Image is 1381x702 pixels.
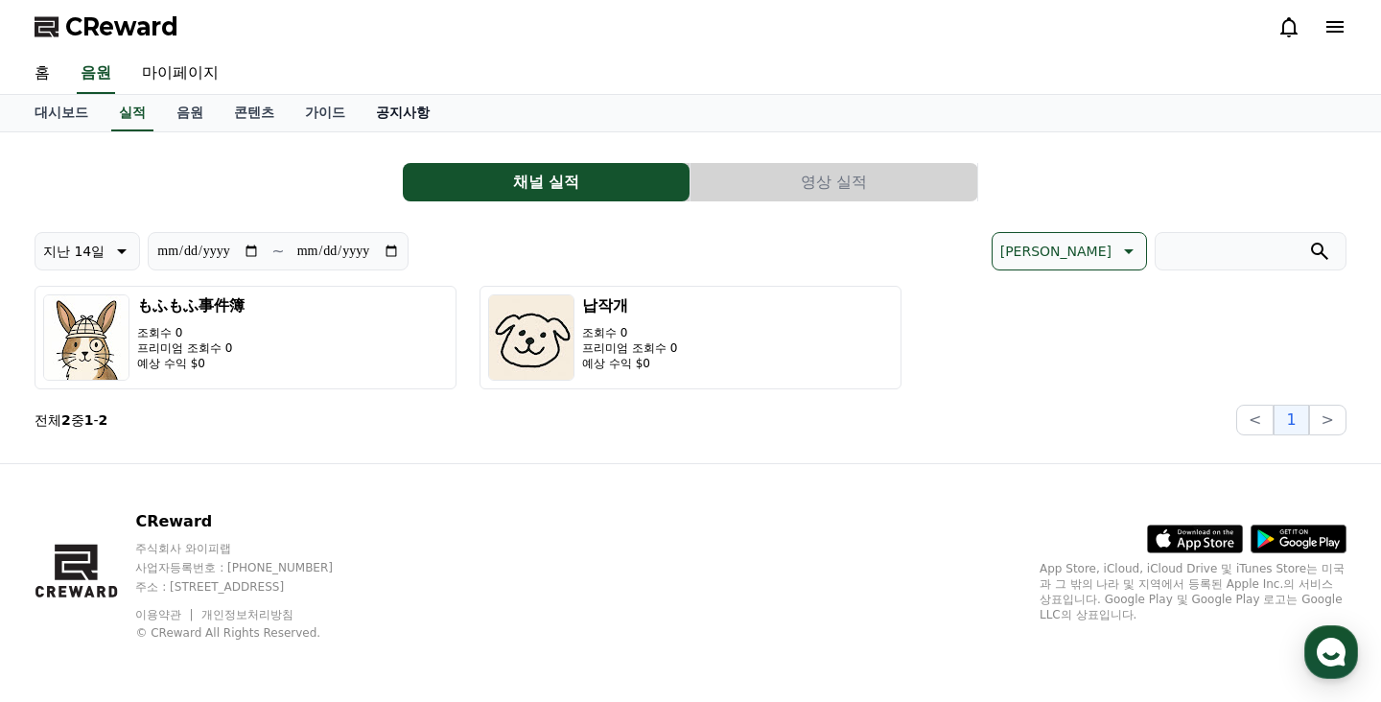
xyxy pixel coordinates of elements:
p: 사업자등록번호 : [PHONE_NUMBER] [135,560,369,575]
span: 대화 [176,573,199,588]
a: 실적 [111,95,153,131]
a: 영상 실적 [690,163,978,201]
a: 음원 [77,54,115,94]
button: 납작개 조회수 0 프리미엄 조회수 0 예상 수익 $0 [480,286,901,389]
a: 대화 [127,543,247,591]
a: 음원 [161,95,219,131]
a: 홈 [19,54,65,94]
p: 프리미엄 조회수 0 [137,340,245,356]
p: 전체 중 - [35,410,107,430]
p: 주식회사 와이피랩 [135,541,369,556]
a: CReward [35,12,178,42]
img: もふもふ事件簿 [43,294,129,381]
p: 지난 14일 [43,238,105,265]
p: [PERSON_NAME] [1000,238,1112,265]
p: ~ [271,240,284,263]
a: 홈 [6,543,127,591]
p: 예상 수익 $0 [137,356,245,371]
img: 납작개 [488,294,574,381]
a: 대시보드 [19,95,104,131]
p: 프리미엄 조회수 0 [582,340,677,356]
a: 콘텐츠 [219,95,290,131]
p: 주소 : [STREET_ADDRESS] [135,579,369,595]
a: 개인정보처리방침 [201,608,293,621]
span: 설정 [296,572,319,587]
button: 채널 실적 [403,163,690,201]
button: > [1309,405,1346,435]
p: CReward [135,510,369,533]
p: © CReward All Rights Reserved. [135,625,369,641]
a: 채널 실적 [403,163,690,201]
button: 1 [1274,405,1308,435]
p: 조회수 0 [582,325,677,340]
button: < [1236,405,1274,435]
a: 설정 [247,543,368,591]
a: 마이페이지 [127,54,234,94]
p: 조회수 0 [137,325,245,340]
h3: もふもふ事件簿 [137,294,245,317]
strong: 1 [84,412,94,428]
strong: 2 [61,412,71,428]
a: 공지사항 [361,95,445,131]
strong: 2 [99,412,108,428]
a: 가이드 [290,95,361,131]
button: もふもふ事件簿 조회수 0 프리미엄 조회수 0 예상 수익 $0 [35,286,456,389]
button: 지난 14일 [35,232,140,270]
button: 영상 실적 [690,163,977,201]
h3: 납작개 [582,294,677,317]
p: App Store, iCloud, iCloud Drive 및 iTunes Store는 미국과 그 밖의 나라 및 지역에서 등록된 Apple Inc.의 서비스 상표입니다. Goo... [1040,561,1346,622]
button: [PERSON_NAME] [992,232,1147,270]
span: 홈 [60,572,72,587]
p: 예상 수익 $0 [582,356,677,371]
a: 이용약관 [135,608,196,621]
span: CReward [65,12,178,42]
